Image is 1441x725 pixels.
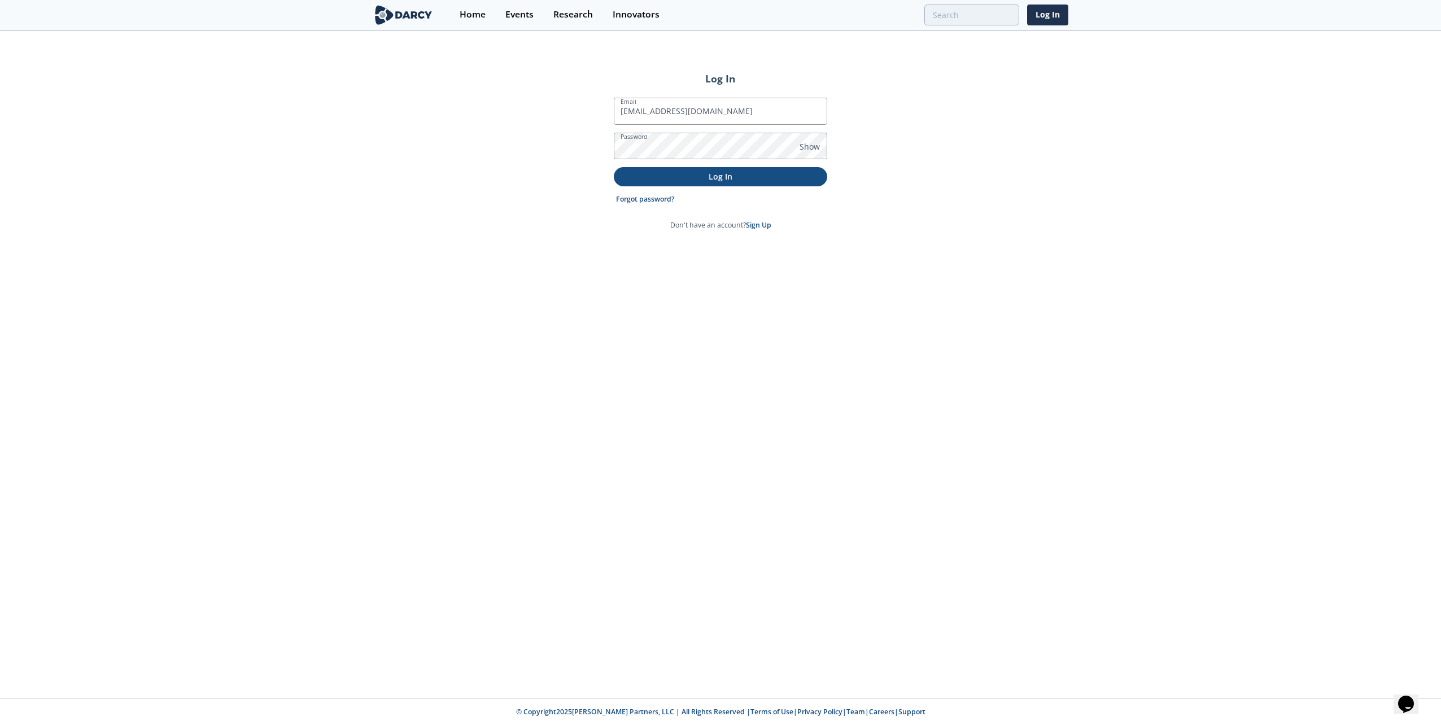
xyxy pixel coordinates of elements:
img: logo-wide.svg [373,5,434,25]
button: Log In [614,167,827,186]
a: Privacy Policy [797,707,842,717]
div: Research [553,10,593,19]
div: Home [460,10,486,19]
a: Support [898,707,925,717]
a: Careers [869,707,894,717]
p: © Copyright 2025 [PERSON_NAME] Partners, LLC | All Rights Reserved | | | | | [303,707,1138,717]
p: Don't have an account? [670,220,771,230]
label: Email [621,97,636,106]
a: Team [846,707,865,717]
a: Log In [1027,5,1068,25]
iframe: chat widget [1394,680,1430,714]
div: Events [505,10,534,19]
input: Advanced Search [924,5,1019,25]
a: Forgot password? [616,194,675,204]
span: Show [800,141,820,152]
p: Log In [622,171,819,182]
div: Innovators [613,10,660,19]
h2: Log In [614,71,827,86]
a: Sign Up [746,220,771,230]
label: Password [621,132,648,141]
a: Terms of Use [750,707,793,717]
